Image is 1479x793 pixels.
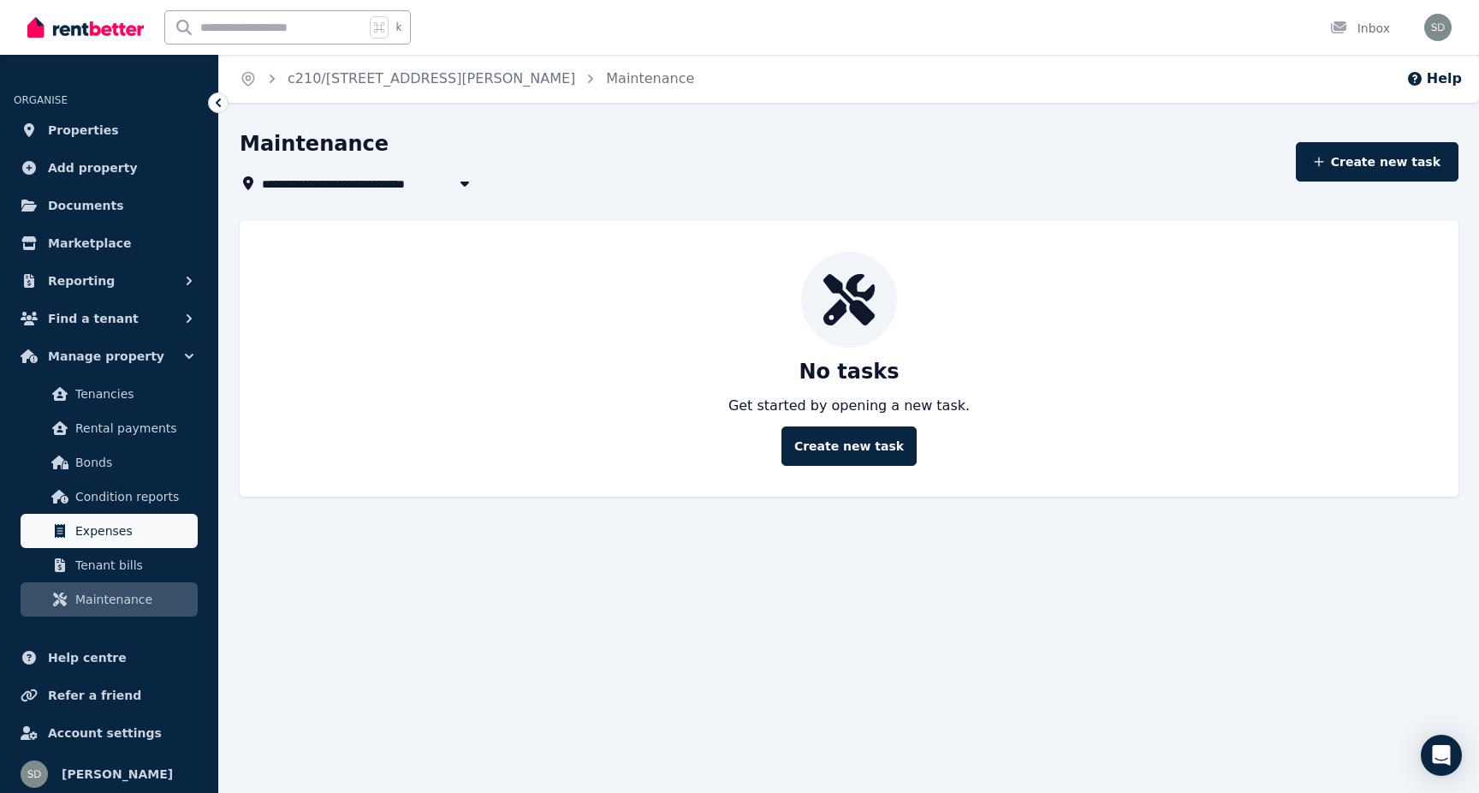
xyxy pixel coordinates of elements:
a: Rental payments [21,411,198,445]
span: Properties [48,120,119,140]
img: RentBetter [27,15,144,40]
span: Rental payments [75,418,191,438]
a: Bonds [21,445,198,480]
a: Properties [14,113,205,147]
span: Tenancies [75,384,191,404]
button: Create new task [1296,142,1459,182]
span: Add property [48,158,138,178]
a: Maintenance [606,70,694,86]
span: Bonds [75,452,191,473]
p: No tasks [799,358,899,385]
span: [PERSON_NAME] [62,764,173,784]
button: Help [1406,69,1462,89]
div: Open Intercom Messenger [1421,735,1462,776]
button: Manage property [14,339,205,373]
span: ORGANISE [14,94,68,106]
img: Stefan Derewianka [21,760,48,788]
img: Stefan Derewianka [1424,14,1452,41]
a: Tenancies [21,377,198,411]
span: Reporting [48,271,115,291]
a: Condition reports [21,480,198,514]
span: Find a tenant [48,308,139,329]
a: Marketplace [14,226,205,260]
a: Expenses [21,514,198,548]
a: Tenant bills [21,548,198,582]
div: Inbox [1330,20,1390,37]
span: Condition reports [75,486,191,507]
a: Help centre [14,641,205,675]
span: Expenses [75,521,191,541]
button: Reporting [14,264,205,298]
a: c210/[STREET_ADDRESS][PERSON_NAME] [288,70,575,86]
span: Documents [48,195,124,216]
a: Refer a friend [14,678,205,713]
h1: Maintenance [240,130,389,158]
a: Documents [14,188,205,223]
span: Manage property [48,346,164,367]
nav: Breadcrumb [219,55,715,103]
a: Account settings [14,716,205,750]
span: Refer a friend [48,685,141,706]
p: Get started by opening a new task. [728,396,970,416]
span: Maintenance [75,589,191,610]
span: Marketplace [48,233,131,253]
span: Help centre [48,647,127,668]
button: Create new task [781,426,917,466]
a: Maintenance [21,582,198,617]
a: Add property [14,151,205,185]
span: Account settings [48,723,162,743]
span: Tenant bills [75,555,191,575]
button: Find a tenant [14,301,205,336]
span: k [395,21,401,34]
